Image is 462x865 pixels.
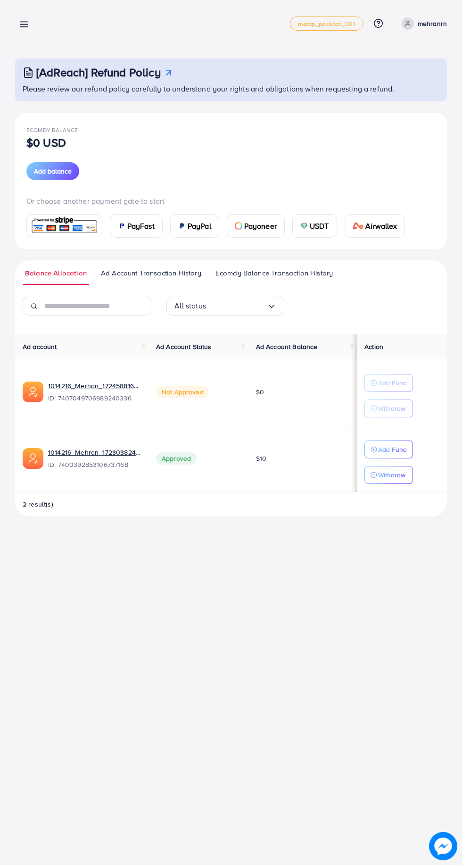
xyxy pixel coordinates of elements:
a: card [26,214,102,237]
span: $10 [256,454,266,463]
img: card [118,222,125,230]
img: ic-ads-acc.e4c84228.svg [23,382,43,402]
h3: [AdReach] Refund Policy [36,66,161,79]
span: Ad account [23,342,57,351]
img: card [300,222,308,230]
button: Add Fund [364,374,413,392]
span: USDT [310,220,329,232]
p: Or choose another payment gate to start [26,195,436,207]
a: cardUSDT [292,214,337,238]
span: Add balance [34,166,72,176]
span: Action [364,342,383,351]
img: card [353,222,364,230]
span: Balance Allocation [25,268,87,278]
button: Withdraw [364,399,413,417]
input: Search for option [206,299,267,313]
span: Ecomdy Balance Transaction History [215,268,333,278]
p: Add Fund [378,377,407,389]
img: card [235,222,242,230]
span: Not Approved [156,386,209,398]
p: Withdraw [378,469,405,481]
p: Add Fund [378,444,407,455]
a: 1014216_Mehran_1723038241071 [48,448,141,457]
button: Add balance [26,162,79,180]
div: Search for option [166,297,284,316]
a: cardAirwallex [345,214,405,238]
span: Ad Account Status [156,342,212,351]
p: mehranrn [418,18,447,29]
img: card [178,222,186,230]
a: cardPayoneer [227,214,285,238]
a: cardPayFast [110,214,163,238]
a: cardPayPal [170,214,219,238]
img: card [30,216,99,236]
div: <span class='underline'>1014216_Merhan_1724588164299</span></br>7407049706989240336 [48,381,141,403]
button: Withdraw [364,466,413,484]
div: <span class='underline'>1014216_Mehran_1723038241071</span></br>7400392853106737168 [48,448,141,469]
p: Withdraw [378,403,405,414]
p: Please review our refund policy carefully to understand your rights and obligations when requesti... [23,83,441,94]
span: ID: 7407049706989240336 [48,393,141,403]
p: $0 USD [26,137,66,148]
a: metap_pakistan_001 [290,17,363,31]
a: 1014216_Merhan_1724588164299 [48,381,141,391]
span: Approved [156,452,197,465]
span: PayPal [188,220,211,232]
span: ID: 7400392853106737168 [48,460,141,469]
span: All status [174,299,206,313]
span: $0 [256,387,264,397]
span: Payoneer [244,220,277,232]
button: Add Fund [364,441,413,458]
span: 2 result(s) [23,499,53,509]
span: Airwallex [365,220,396,232]
img: ic-ads-acc.e4c84228.svg [23,448,43,469]
img: image [429,832,457,860]
span: metap_pakistan_001 [298,21,355,27]
span: Ecomdy Balance [26,126,78,134]
span: Ad Account Transaction History [101,268,201,278]
a: mehranrn [398,17,447,30]
span: PayFast [127,220,155,232]
span: Ad Account Balance [256,342,318,351]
